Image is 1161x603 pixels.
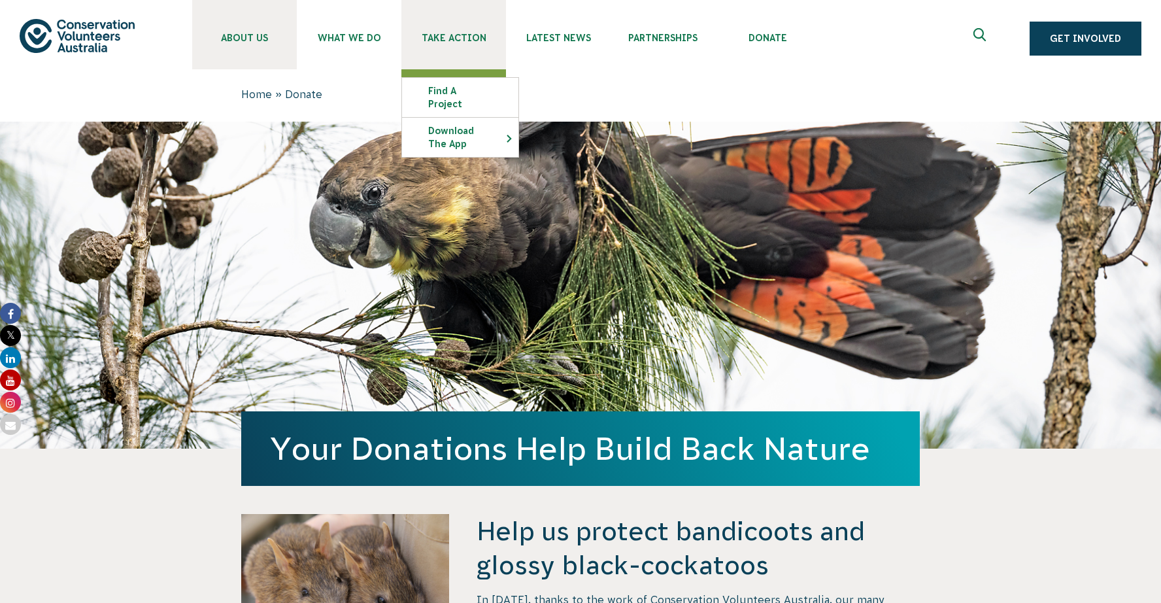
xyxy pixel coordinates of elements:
span: What We Do [297,33,401,43]
span: Take Action [401,33,506,43]
h4: Help us protect bandicoots and glossy black-cockatoos [477,514,920,582]
a: Get Involved [1030,22,1141,56]
a: Download the app [402,118,518,157]
img: logo.svg [20,19,135,52]
span: Expand search box [973,28,990,49]
span: Partnerships [611,33,715,43]
span: Donate [715,33,820,43]
a: Find a project [402,78,518,117]
span: About Us [192,33,297,43]
li: Download the app [401,117,519,158]
button: Expand search box Close search box [966,23,997,54]
span: Donate [285,88,322,100]
h1: Your Donations Help Build Back Nature [270,431,891,466]
span: » [275,88,282,100]
a: Home [241,88,272,100]
span: Latest News [506,33,611,43]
